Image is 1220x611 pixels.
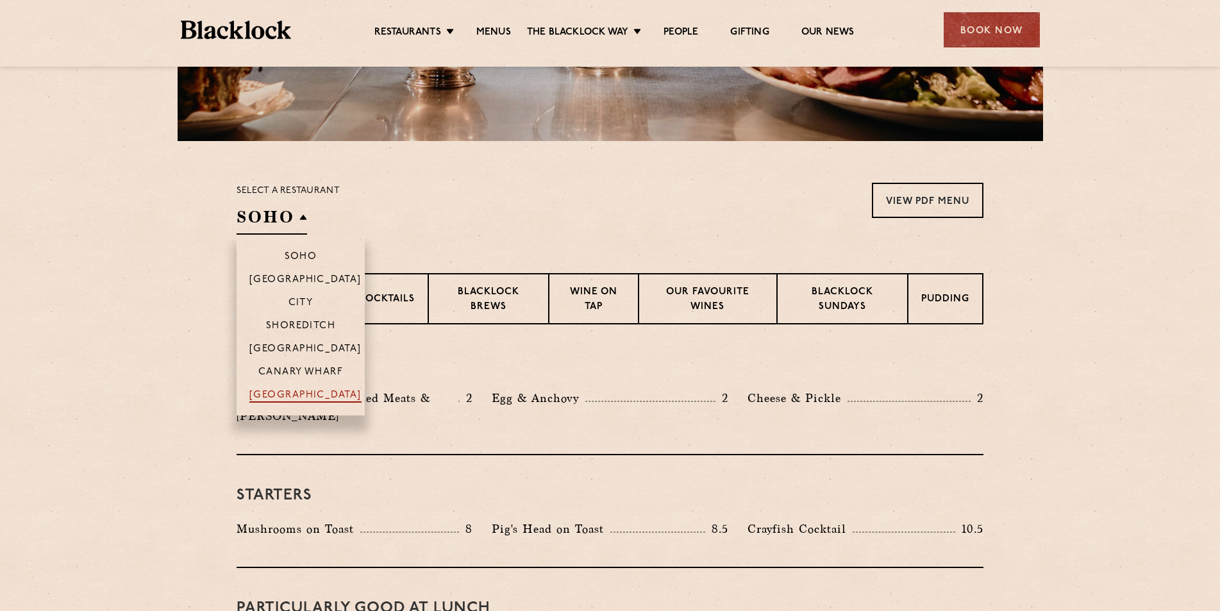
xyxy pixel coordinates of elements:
[562,285,625,315] p: Wine on Tap
[237,356,983,373] h3: Pre Chop Bites
[285,251,317,264] p: Soho
[460,390,472,406] p: 2
[237,183,340,199] p: Select a restaurant
[527,26,628,40] a: The Blacklock Way
[492,389,585,407] p: Egg & Anchovy
[748,389,848,407] p: Cheese & Pickle
[237,206,307,235] h2: SOHO
[249,390,362,403] p: [GEOGRAPHIC_DATA]
[872,183,983,218] a: View PDF Menu
[476,26,511,40] a: Menus
[971,390,983,406] p: 2
[492,520,610,538] p: Pig's Head on Toast
[705,521,728,537] p: 8.5
[258,367,343,380] p: Canary Wharf
[249,344,362,356] p: [GEOGRAPHIC_DATA]
[790,285,894,315] p: Blacklock Sundays
[664,26,698,40] a: People
[237,487,983,504] h3: Starters
[748,520,853,538] p: Crayfish Cocktail
[652,285,763,315] p: Our favourite wines
[288,297,313,310] p: City
[266,321,336,333] p: Shoreditch
[181,21,292,39] img: BL_Textured_Logo-footer-cropped.svg
[459,521,472,537] p: 8
[944,12,1040,47] div: Book Now
[715,390,728,406] p: 2
[730,26,769,40] a: Gifting
[358,292,415,308] p: Cocktails
[249,274,362,287] p: [GEOGRAPHIC_DATA]
[801,26,855,40] a: Our News
[921,292,969,308] p: Pudding
[955,521,983,537] p: 10.5
[442,285,535,315] p: Blacklock Brews
[237,520,360,538] p: Mushrooms on Toast
[374,26,441,40] a: Restaurants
